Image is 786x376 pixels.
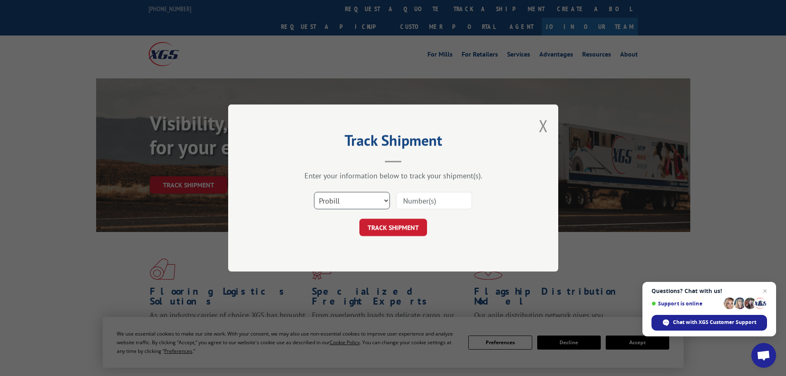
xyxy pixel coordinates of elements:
[651,300,721,307] span: Support is online
[651,315,767,331] div: Chat with XGS Customer Support
[269,135,517,150] h2: Track Shipment
[651,288,767,294] span: Questions? Chat with us!
[673,319,756,326] span: Chat with XGS Customer Support
[396,192,472,209] input: Number(s)
[760,286,770,296] span: Close chat
[269,171,517,180] div: Enter your information below to track your shipment(s).
[751,343,776,368] div: Open chat
[539,115,548,137] button: Close modal
[359,219,427,236] button: TRACK SHIPMENT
